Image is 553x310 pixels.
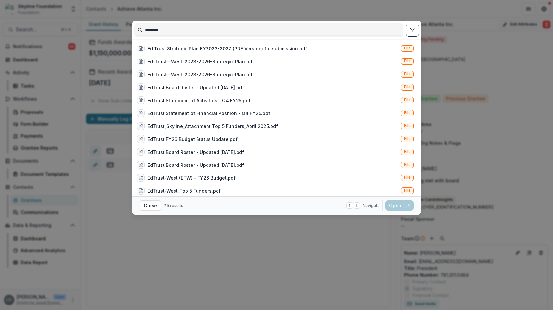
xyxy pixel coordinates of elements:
[147,175,236,181] div: EdTrust-West (ETW) - FY26 Budget.pdf
[404,123,411,128] span: File
[147,58,254,65] div: Ed-Trust—West-2023-2026-Strategic-Plan.pdf
[363,203,380,208] span: Navigate
[147,97,250,104] div: EdTrust Statement of Activities - Q4 FY25.pdf
[147,110,270,117] div: EdTrust Statement of Financial Position - Q4 FY25.pdf
[404,162,411,167] span: File
[404,46,411,50] span: File
[404,149,411,154] span: File
[164,203,169,208] span: 75
[404,98,411,102] span: File
[404,72,411,76] span: File
[147,149,244,155] div: EdTrust Board Roster - Updated [DATE].pdf
[385,200,414,211] button: Open
[404,188,411,193] span: File
[147,187,221,194] div: EdTrust-West_Top 5 Funders.pdf
[170,203,183,208] span: results
[147,136,238,143] div: EdTrust FY26 Budget Status Update.pdf
[147,123,278,130] div: EdTrust_Skyline_Attachment Top 5 Funders_April 2025.pdf
[404,59,411,63] span: File
[147,45,307,52] div: Ed Trust Strategic Plan FY2023-2027 (PDF Version) for submission.pdf
[140,200,161,211] button: Close
[404,85,411,89] span: File
[147,71,254,78] div: Ed-Trust—West-2023-2026-Strategic-Plan.pdf
[406,24,419,37] button: toggle filters
[147,84,244,91] div: EdTrust Board Roster - Updated [DATE].pdf
[404,175,411,180] span: File
[404,111,411,115] span: File
[404,136,411,141] span: File
[147,162,244,168] div: EdTrust Board Roster - Updated [DATE].pdf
